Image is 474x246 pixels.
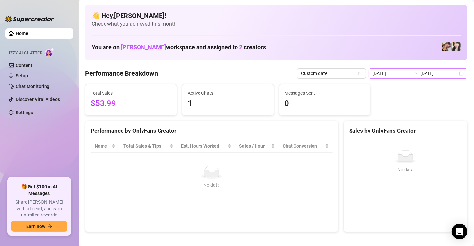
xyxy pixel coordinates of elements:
[301,69,362,78] span: Custom date
[91,90,171,97] span: Total Sales
[239,44,242,51] span: 2
[239,142,270,150] span: Sales / Hour
[26,224,45,229] span: Earn now
[121,44,166,51] span: [PERSON_NAME]
[283,142,323,150] span: Chat Conversion
[16,73,28,78] a: Setup
[16,97,60,102] a: Discover Viral Videos
[16,84,49,89] a: Chat Monitoring
[352,166,459,173] div: No data
[181,142,226,150] div: Est. Hours Worked
[95,142,110,150] span: Name
[91,126,333,135] div: Performance by OnlyFans Creator
[92,11,461,20] h4: 👋 Hey, [PERSON_NAME] !
[48,224,52,229] span: arrow-right
[285,90,365,97] span: Messages Sent
[123,142,168,150] span: Total Sales & Tips
[92,20,461,28] span: Check what you achieved this month
[188,90,268,97] span: Active Chats
[372,70,410,77] input: Start date
[451,42,461,51] img: Christina
[97,181,326,189] div: No data
[120,140,177,153] th: Total Sales & Tips
[412,71,418,76] span: to
[11,184,67,196] span: 🎁 Get $100 in AI Messages
[16,31,28,36] a: Home
[285,97,365,110] span: 0
[188,97,268,110] span: 1
[16,63,32,68] a: Content
[92,44,266,51] h1: You are on workspace and assigned to creators
[45,48,55,57] img: AI Chatter
[91,97,171,110] span: $53.99
[358,72,362,75] span: calendar
[442,42,451,51] img: Christina
[11,199,67,218] span: Share [PERSON_NAME] with a friend, and earn unlimited rewards
[9,50,42,56] span: Izzy AI Chatter
[5,16,54,22] img: logo-BBDzfeDw.svg
[420,70,458,77] input: End date
[85,69,158,78] h4: Performance Breakdown
[452,224,467,239] div: Open Intercom Messenger
[279,140,332,153] th: Chat Conversion
[16,110,33,115] a: Settings
[235,140,279,153] th: Sales / Hour
[91,140,120,153] th: Name
[349,126,462,135] div: Sales by OnlyFans Creator
[11,221,67,232] button: Earn nowarrow-right
[412,71,418,76] span: swap-right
